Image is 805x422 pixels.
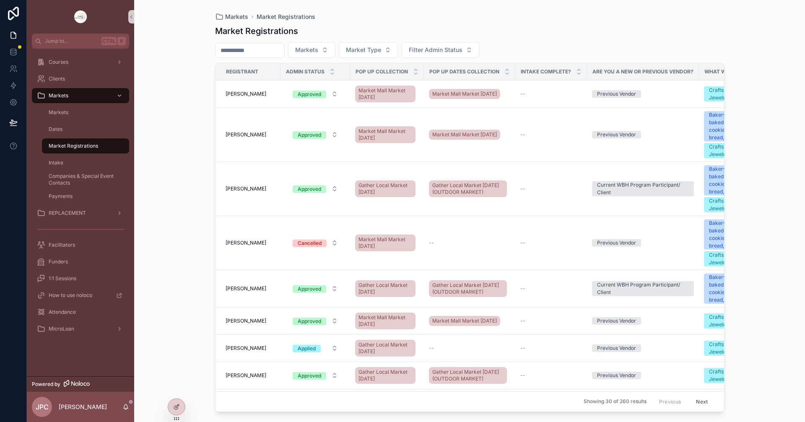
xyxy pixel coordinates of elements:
a: Market Mall Market [DATE] [355,313,415,329]
span: -- [520,131,525,138]
span: Funders [49,258,68,265]
div: Bakery Products (low-risk baked goods only. E.g., cookies, cakes, brownies, bread, etc.) [709,219,774,250]
span: Registrant [226,68,258,75]
a: Select Button [286,340,345,356]
span: Gather Local Market [DATE] [358,341,412,355]
a: -- [429,345,510,352]
a: Gather Local Market [DATE] [355,340,415,357]
a: Market Mall Market [DATE] [355,84,419,104]
span: [PERSON_NAME] [226,285,266,292]
span: Gather Local Market [DATE] [358,282,412,295]
span: Are you a new or previous vendor? [592,68,693,75]
a: Market Mall Market [DATE] [355,125,419,145]
span: Markets [49,92,68,99]
a: -- [429,240,510,246]
div: Previous Vendor [597,372,636,379]
a: Powered by [27,376,134,392]
a: Markets [32,88,129,103]
div: Applied [298,345,316,352]
a: MicroLoan [32,321,129,336]
a: Companies & Special Event Contacts [42,172,129,187]
div: Crafts, Artisan Goods, Jewelry or Other Products [709,251,774,266]
a: -- [520,185,582,192]
a: Gather Local Market [DATE] [355,180,415,197]
button: Select Button [286,181,345,196]
a: [PERSON_NAME] [226,240,275,246]
a: Crafts, Artisan Goods, Jewelry or Other Products [704,313,779,328]
span: Jump to... [45,38,98,44]
span: Payments [49,193,73,200]
button: Select Button [286,368,345,383]
a: Select Button [286,313,345,329]
span: Market Mall Market [DATE] [358,128,412,141]
a: Previous Vendor [592,239,694,247]
a: [PERSON_NAME] [226,185,275,192]
a: Market Mall Market [DATE] [429,316,500,326]
span: Market Type [346,46,381,54]
p: [PERSON_NAME] [59,403,107,411]
a: 1:1 Sessions [32,271,129,286]
span: Powered by [32,381,60,388]
div: Previous Vendor [597,131,636,138]
button: Next [690,395,714,408]
span: -- [520,345,525,352]
button: Select Button [286,86,345,102]
div: Approved [298,91,321,98]
span: -- [429,345,434,352]
a: -- [520,91,582,97]
a: Current WBH Program Participant/ Client [592,281,694,296]
a: Facilitators [32,237,129,253]
span: What will you be selling? [704,68,778,75]
div: Cancelled [298,240,322,247]
div: Current WBH Program Participant/ Client [597,181,689,196]
span: Market Mall Market [DATE] [432,318,497,324]
span: -- [520,372,525,379]
a: Bakery Products (low-risk baked goods only. E.g., cookies, cakes, brownies, bread, etc.)Crafts, A... [704,219,779,266]
a: Gather Local Market [DATE] (OUTDOOR MARKET) [429,179,510,199]
a: [PERSON_NAME] [226,131,275,138]
button: Select Button [288,42,335,58]
div: Approved [298,131,321,139]
a: Funders [32,254,129,269]
button: Select Button [286,313,345,328]
span: Gather Local Market [DATE] [358,182,412,195]
div: Crafts, Artisan Goods, Jewelry or Other Products [709,341,774,356]
div: Current WBH Program Participant/ Client [597,281,689,296]
span: Gather Local Market [DATE] [358,369,412,382]
div: Crafts, Artisan Goods, Jewelry or Other Products [709,86,774,102]
div: Crafts, Artisan Goods, Jewelry or Other Products [709,197,774,212]
span: [PERSON_NAME] [226,131,266,138]
button: Select Button [286,127,345,142]
a: Attendance [32,305,129,320]
a: -- [520,131,582,138]
span: Market Mall Market [DATE] [358,236,412,250]
span: Pop up dates collection [429,68,499,75]
span: [PERSON_NAME] [226,372,266,379]
span: Dates [49,126,62,133]
a: Gather Local Market [DATE] (OUTDOOR MARKET) [429,365,510,386]
a: Intake [42,155,129,170]
button: Select Button [286,341,345,356]
a: Market Mall Market [DATE] [429,130,500,140]
a: REPLACEMENT [32,206,129,221]
a: Gather Local Market [DATE] [355,279,419,299]
a: Crafts, Artisan Goods, Jewelry or Other Products [704,86,779,102]
a: Gather Local Market [DATE] [355,280,415,297]
a: How to use noloco [32,288,129,303]
a: Market Registrations [42,138,129,154]
a: Courses [32,55,129,70]
span: Gather Local Market [DATE] (OUTDOOR MARKET) [432,282,504,295]
a: [PERSON_NAME] [226,91,275,97]
span: Ctrl [101,37,117,45]
a: Bakery Products (low-risk baked goods only. E.g., cookies, cakes, brownies, bread, etc.) [704,274,779,304]
div: Approved [298,185,321,193]
a: Market Mall Market [DATE] [429,128,510,141]
span: Courses [49,59,68,65]
span: Showing 30 of 260 results [584,399,647,405]
a: Select Button [286,181,345,197]
span: REPLACEMENT [49,210,86,216]
a: Market Mall Market [DATE] [355,233,419,253]
button: Select Button [339,42,398,58]
a: Select Button [286,235,345,251]
a: Market Mall Market [DATE] [355,234,415,251]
